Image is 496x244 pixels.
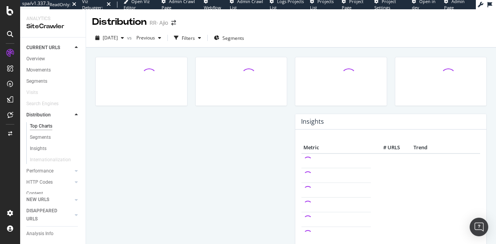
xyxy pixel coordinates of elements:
[30,156,71,164] div: Internationalization
[26,55,80,63] a: Overview
[92,32,127,44] button: [DATE]
[26,207,72,223] a: DISAPPEARED URLS
[26,167,53,175] div: Performance
[26,196,49,204] div: NEW URLS
[30,122,80,130] a: Top Charts
[26,178,72,186] a: HTTP Codes
[50,2,71,8] div: ReadOnly:
[30,133,80,142] a: Segments
[26,55,45,63] div: Overview
[26,66,51,74] div: Movements
[171,20,176,26] div: arrow-right-arrow-left
[150,19,168,27] div: RR- Ajio
[26,230,80,238] a: Analysis Info
[26,44,60,52] div: CURRENT URLS
[211,32,247,44] button: Segments
[26,77,80,85] a: Segments
[26,178,53,186] div: HTTP Codes
[470,218,488,236] div: Open Intercom Messenger
[30,156,79,164] a: Internationalization
[26,167,72,175] a: Performance
[402,142,439,154] th: Trend
[26,15,79,22] div: Analytics
[26,66,80,74] a: Movements
[26,44,72,52] a: CURRENT URLS
[301,142,371,154] th: Metric
[301,116,324,127] h4: Insights
[171,32,204,44] button: Filters
[371,142,402,154] th: # URLS
[182,35,195,41] div: Filters
[26,111,51,119] div: Distribution
[30,133,51,142] div: Segments
[26,111,72,119] a: Distribution
[127,34,133,41] span: vs
[92,15,146,29] div: Distribution
[30,122,52,130] div: Top Charts
[26,77,47,85] div: Segments
[26,196,72,204] a: NEW URLS
[26,189,43,198] div: Content
[26,207,65,223] div: DISAPPEARED URLS
[30,145,46,153] div: Insights
[30,145,80,153] a: Insights
[26,189,80,198] a: Content
[103,34,118,41] span: 2025 Aug. 5th
[222,35,244,41] span: Segments
[26,100,66,108] a: Search Engines
[26,89,38,97] div: Visits
[133,34,155,41] span: Previous
[26,22,79,31] div: SiteCrawler
[26,230,53,238] div: Analysis Info
[204,5,221,10] span: Webflow
[26,89,46,97] a: Visits
[26,100,59,108] div: Search Engines
[133,32,164,44] button: Previous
